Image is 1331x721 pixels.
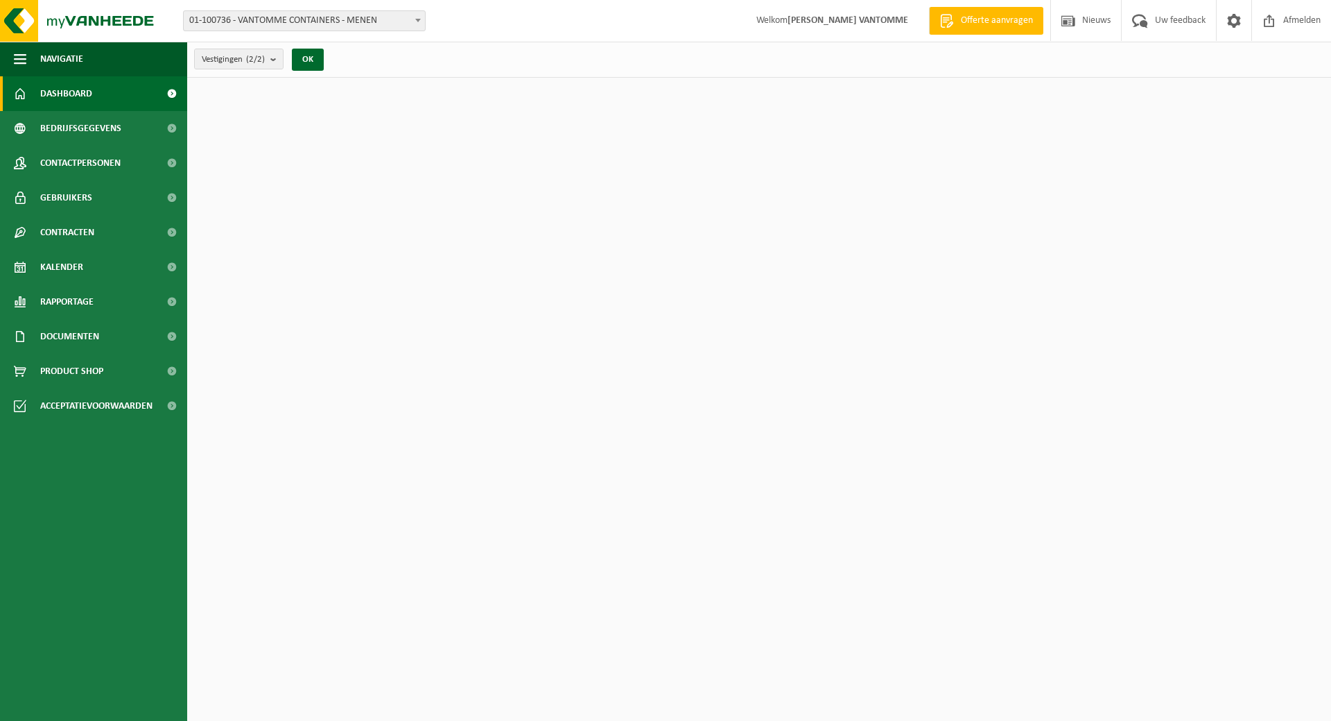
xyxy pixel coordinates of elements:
[788,15,908,26] strong: [PERSON_NAME] VANTOMME
[40,285,94,319] span: Rapportage
[246,55,265,64] count: (2/2)
[40,111,121,146] span: Bedrijfsgegevens
[40,389,153,423] span: Acceptatievoorwaarden
[194,49,284,69] button: Vestigingen(2/2)
[202,49,265,70] span: Vestigingen
[40,180,92,215] span: Gebruikers
[40,319,99,354] span: Documenten
[40,250,83,285] span: Kalender
[184,11,425,31] span: 01-100736 - VANTOMME CONTAINERS - MENEN
[40,354,103,389] span: Product Shop
[183,10,426,31] span: 01-100736 - VANTOMME CONTAINERS - MENEN
[40,215,94,250] span: Contracten
[957,14,1036,28] span: Offerte aanvragen
[40,42,83,76] span: Navigatie
[40,146,121,180] span: Contactpersonen
[929,7,1043,35] a: Offerte aanvragen
[40,76,92,111] span: Dashboard
[292,49,324,71] button: OK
